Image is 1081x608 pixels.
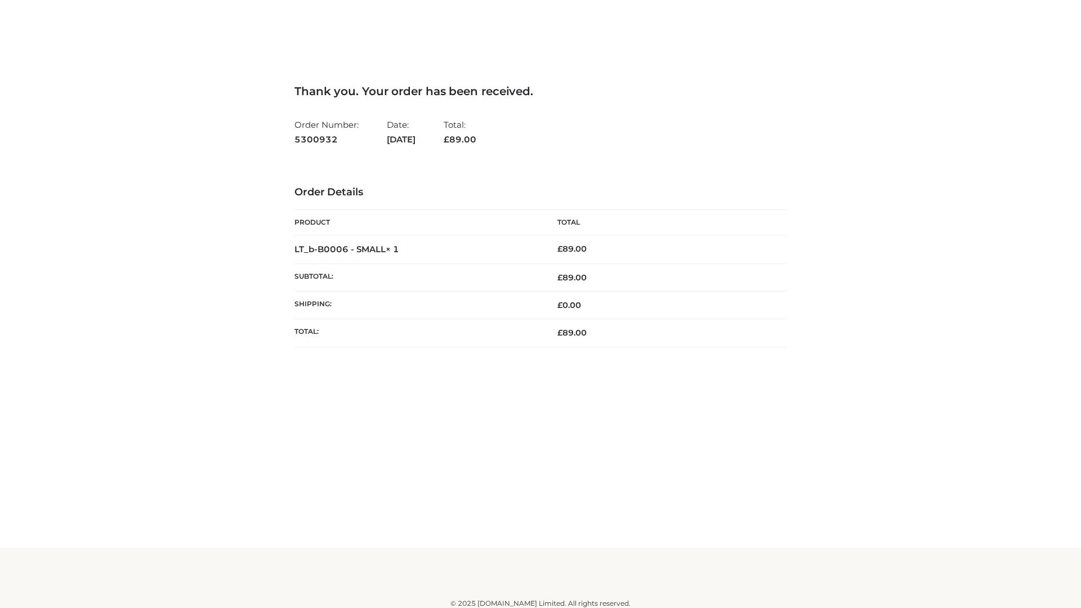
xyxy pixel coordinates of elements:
[386,244,399,254] strong: × 1
[557,244,562,254] span: £
[387,115,416,149] li: Date:
[294,319,540,347] th: Total:
[444,134,476,145] span: 89.00
[294,84,787,98] h3: Thank you. Your order has been received.
[557,244,587,254] bdi: 89.00
[387,132,416,147] strong: [DATE]
[557,328,562,338] span: £
[294,210,540,235] th: Product
[294,115,359,149] li: Order Number:
[540,210,787,235] th: Total
[557,328,587,338] span: 89.00
[444,134,449,145] span: £
[557,300,581,310] bdi: 0.00
[294,292,540,319] th: Shipping:
[557,272,587,283] span: 89.00
[444,115,476,149] li: Total:
[557,300,562,310] span: £
[294,186,787,199] h3: Order Details
[294,244,399,254] strong: LT_b-B0006 - SMALL
[557,272,562,283] span: £
[294,132,359,147] strong: 5300932
[294,263,540,291] th: Subtotal:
